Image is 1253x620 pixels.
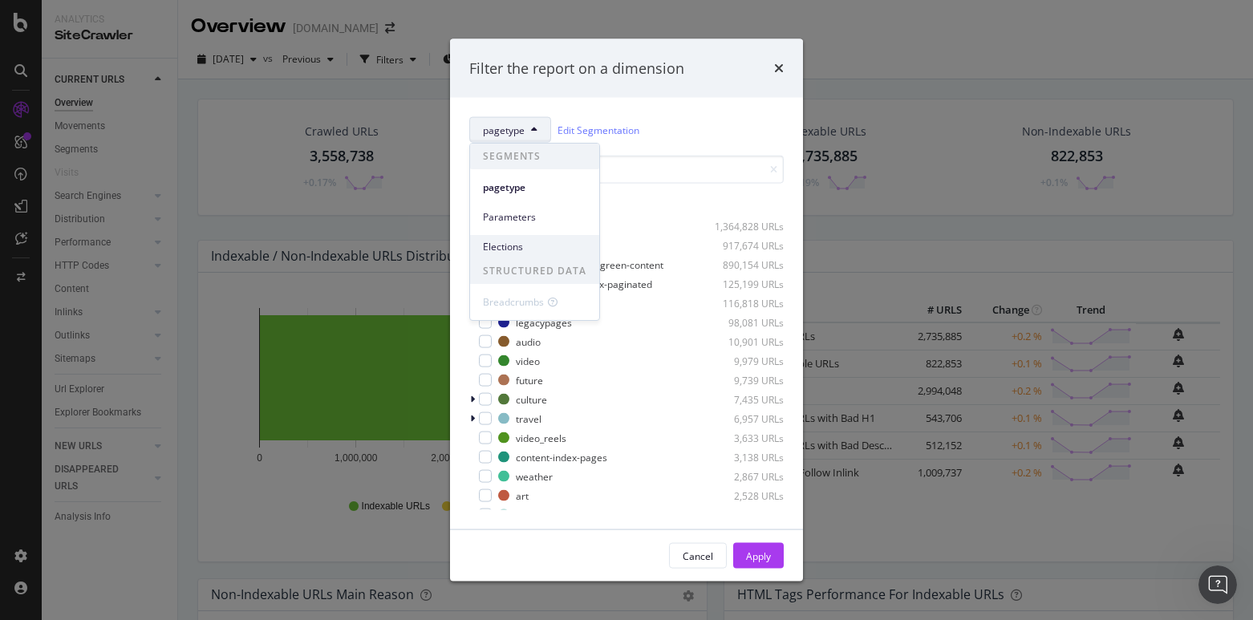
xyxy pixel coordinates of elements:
[705,373,784,387] div: 9,739 URLs
[705,334,784,348] div: 10,901 URLs
[469,197,784,210] div: Select all data available
[705,431,784,444] div: 3,633 URLs
[705,315,784,329] div: 98,081 URLs
[705,411,784,425] div: 6,957 URLs
[516,508,542,521] div: topics
[483,295,558,310] div: Breadcrumbs
[450,38,803,582] div: modal
[669,543,727,569] button: Cancel
[705,238,784,252] div: 917,674 URLs
[483,123,525,136] span: pagetype
[705,277,784,290] div: 125,199 URLs
[705,257,784,271] div: 890,154 URLs
[516,373,543,387] div: future
[558,121,639,138] a: Edit Segmentation
[705,219,784,233] div: 1,364,828 URLs
[516,315,572,329] div: legacypages
[705,450,784,464] div: 3,138 URLs
[683,549,713,562] div: Cancel
[516,411,541,425] div: travel
[705,508,784,521] div: 312 URLs
[516,431,566,444] div: video_reels
[483,180,586,195] span: pagetype
[516,392,547,406] div: culture
[733,543,784,569] button: Apply
[516,450,607,464] div: content-index-pages
[469,58,684,79] div: Filter the report on a dimension
[746,549,771,562] div: Apply
[469,156,784,184] input: Search
[705,296,784,310] div: 116,818 URLs
[516,334,541,348] div: audio
[516,354,540,367] div: video
[483,210,586,225] span: Parameters
[469,117,551,143] button: pagetype
[705,469,784,483] div: 2,867 URLs
[705,488,784,502] div: 2,528 URLs
[516,469,553,483] div: weather
[470,258,599,284] span: STRUCTURED DATA
[483,240,586,254] span: Elections
[1198,565,1237,604] iframe: Intercom live chat
[470,144,599,169] span: SEGMENTS
[705,354,784,367] div: 9,979 URLs
[516,488,529,502] div: art
[774,58,784,79] div: times
[705,392,784,406] div: 7,435 URLs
